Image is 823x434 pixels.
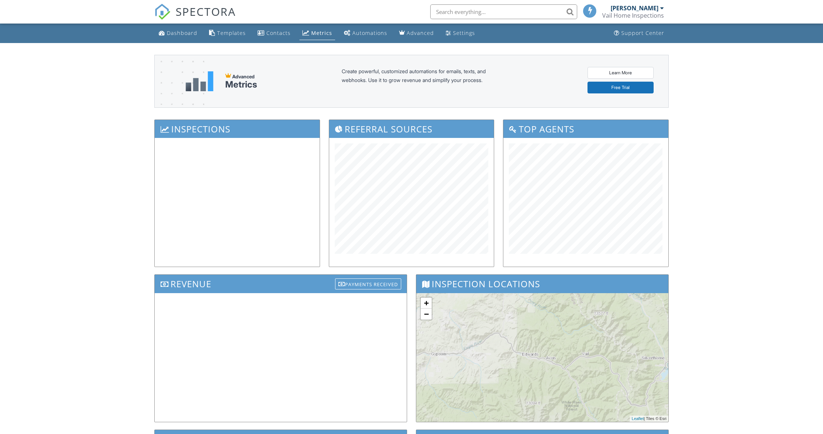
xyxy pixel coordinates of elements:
h3: Revenue [155,275,407,293]
a: Metrics [299,26,335,40]
a: Dashboard [156,26,200,40]
a: Zoom out [421,309,432,320]
a: Templates [206,26,249,40]
a: Learn More [587,67,654,79]
h3: Inspection Locations [416,275,668,293]
input: Search everything... [430,4,577,19]
img: The Best Home Inspection Software - Spectora [154,4,170,20]
div: Dashboard [167,29,197,36]
div: [PERSON_NAME] [611,4,658,12]
div: | Tiles © Esri [630,416,668,422]
a: Leaflet [632,416,644,421]
a: Advanced [396,26,437,40]
a: Zoom in [421,298,432,309]
div: Payments Received [335,278,401,289]
img: metrics-aadfce2e17a16c02574e7fc40e4d6b8174baaf19895a402c862ea781aae8ef5b.svg [186,71,213,91]
h3: Top Agents [503,120,668,138]
a: Contacts [255,26,294,40]
div: Create powerful, customized automations for emails, texts, and webhooks. Use it to grow revenue a... [342,67,503,96]
div: Metrics [311,29,332,36]
a: Support Center [611,26,667,40]
h3: Inspections [155,120,320,138]
h3: Referral Sources [329,120,494,138]
div: Advanced [407,29,434,36]
a: Settings [443,26,478,40]
div: Support Center [621,29,664,36]
div: Contacts [266,29,291,36]
div: Templates [217,29,246,36]
a: Free Trial [587,82,654,93]
a: Payments Received [335,277,401,289]
img: advanced-banner-bg-f6ff0eecfa0ee76150a1dea9fec4b49f333892f74bc19f1b897a312d7a1b2ff3.png [155,55,204,136]
div: Settings [453,29,475,36]
div: Vail Home Inspections [602,12,664,19]
a: SPECTORA [154,10,236,25]
span: SPECTORA [176,4,236,19]
a: Automations (Basic) [341,26,390,40]
div: Metrics [225,79,257,90]
span: Advanced [232,74,255,79]
div: Automations [352,29,387,36]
